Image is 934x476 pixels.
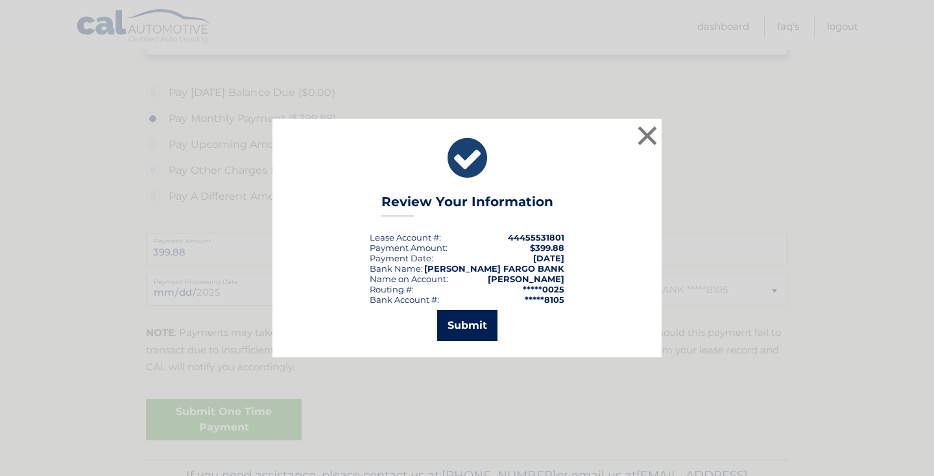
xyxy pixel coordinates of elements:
strong: [PERSON_NAME] [488,274,564,284]
div: Bank Account #: [370,294,439,305]
div: Lease Account #: [370,232,441,243]
div: : [370,253,433,263]
span: Payment Date [370,253,431,263]
button: × [634,123,660,149]
span: [DATE] [533,253,564,263]
div: Bank Name: [370,263,423,274]
span: $399.88 [530,243,564,253]
div: Routing #: [370,284,414,294]
button: Submit [437,310,497,341]
div: Name on Account: [370,274,448,284]
h3: Review Your Information [381,194,553,217]
div: Payment Amount: [370,243,448,253]
strong: [PERSON_NAME] FARGO BANK [424,263,564,274]
strong: 44455531801 [508,232,564,243]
